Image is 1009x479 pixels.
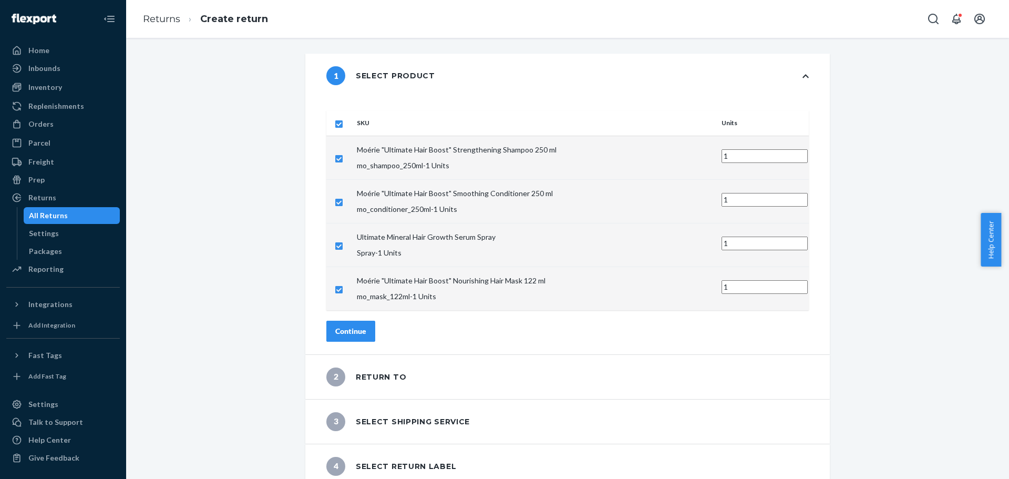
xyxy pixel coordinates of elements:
[12,14,56,24] img: Flexport logo
[28,82,62,93] div: Inventory
[326,412,470,431] div: Select shipping service
[326,457,456,476] div: Select return label
[200,13,268,25] a: Create return
[6,98,120,115] a: Replenishments
[28,192,56,203] div: Returns
[722,237,808,250] input: Enter quantity
[969,8,990,29] button: Open account menu
[326,321,375,342] button: Continue
[143,13,180,25] a: Returns
[357,188,713,199] p: Moérie "Ultimate Hair Boost" Smoothing Conditioner 250 ml
[28,372,66,381] div: Add Fast Tag
[326,66,435,85] div: Select product
[24,225,120,242] a: Settings
[6,79,120,96] a: Inventory
[28,138,50,148] div: Parcel
[6,296,120,313] button: Integrations
[357,204,713,215] p: mo_conditioner_250ml - 1 Units
[946,8,967,29] button: Open notifications
[28,350,62,361] div: Fast Tags
[6,135,120,151] a: Parcel
[357,160,713,171] p: mo_shampoo_250ml - 1 Units
[6,414,120,431] a: Talk to Support
[28,175,45,185] div: Prep
[29,246,62,257] div: Packages
[353,110,717,136] th: SKU
[722,280,808,294] input: Enter quantity
[923,8,944,29] button: Open Search Box
[326,368,406,386] div: Return to
[28,399,58,410] div: Settings
[326,412,345,431] span: 3
[6,154,120,170] a: Freight
[6,42,120,59] a: Home
[357,276,713,286] p: Moérie "Ultimate Hair Boost" Nourishing Hair Mask 122 ml
[357,232,713,242] p: Ultimate Mineral Hair Growth Serum Spray
[357,145,713,155] p: Moérie "Ultimate Hair Boost" Strengthening Shampoo 250 ml
[357,248,713,258] p: Spray - 1 Units
[28,264,64,274] div: Reporting
[326,457,345,476] span: 4
[6,317,120,334] a: Add Integration
[29,228,59,239] div: Settings
[24,207,120,224] a: All Returns
[6,347,120,364] button: Fast Tags
[722,149,808,163] input: Enter quantity
[6,116,120,133] a: Orders
[981,213,1001,267] button: Help Center
[6,189,120,206] a: Returns
[28,435,71,445] div: Help Center
[335,326,366,337] div: Continue
[722,193,808,207] input: Enter quantity
[24,243,120,260] a: Packages
[6,432,120,449] a: Help Center
[6,60,120,77] a: Inbounds
[6,368,120,385] a: Add Fast Tag
[135,4,276,35] ol: breadcrumbs
[28,453,79,463] div: Give Feedback
[6,261,120,278] a: Reporting
[357,291,713,302] p: mo_mask_122ml - 1 Units
[326,66,345,85] span: 1
[717,110,809,136] th: Units
[28,417,83,427] div: Talk to Support
[6,171,120,188] a: Prep
[6,396,120,413] a: Settings
[28,321,75,330] div: Add Integration
[28,119,54,129] div: Orders
[326,368,345,386] span: 2
[99,8,120,29] button: Close Navigation
[28,157,54,167] div: Freight
[29,210,68,221] div: All Returns
[28,299,73,310] div: Integrations
[28,101,84,111] div: Replenishments
[6,450,120,466] button: Give Feedback
[28,63,60,74] div: Inbounds
[28,45,49,56] div: Home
